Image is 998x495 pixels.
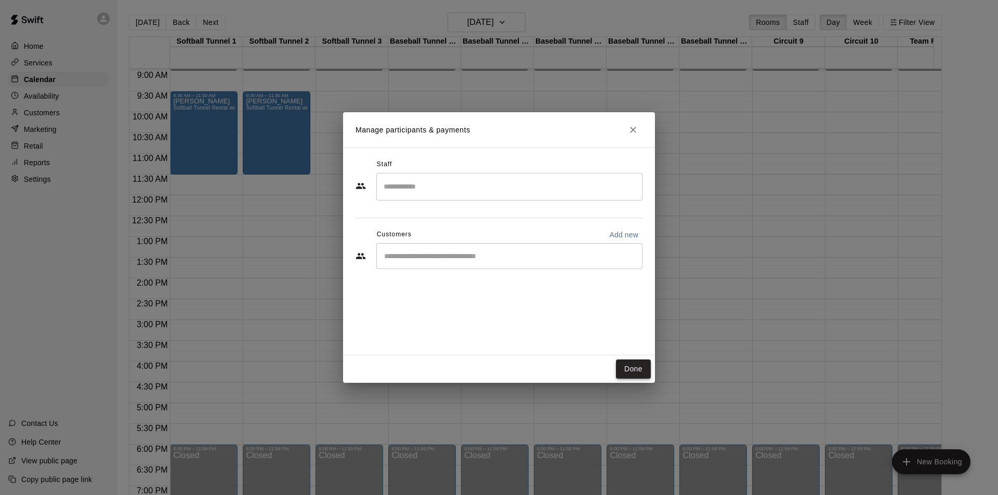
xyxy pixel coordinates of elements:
[377,156,392,173] span: Staff
[376,243,642,269] div: Start typing to search customers...
[356,251,366,261] svg: Customers
[377,226,412,243] span: Customers
[605,226,642,243] button: Add new
[356,181,366,191] svg: Staff
[624,121,642,139] button: Close
[376,173,642,200] div: Search staff
[616,359,651,379] button: Done
[609,230,638,240] p: Add new
[356,125,470,136] p: Manage participants & payments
